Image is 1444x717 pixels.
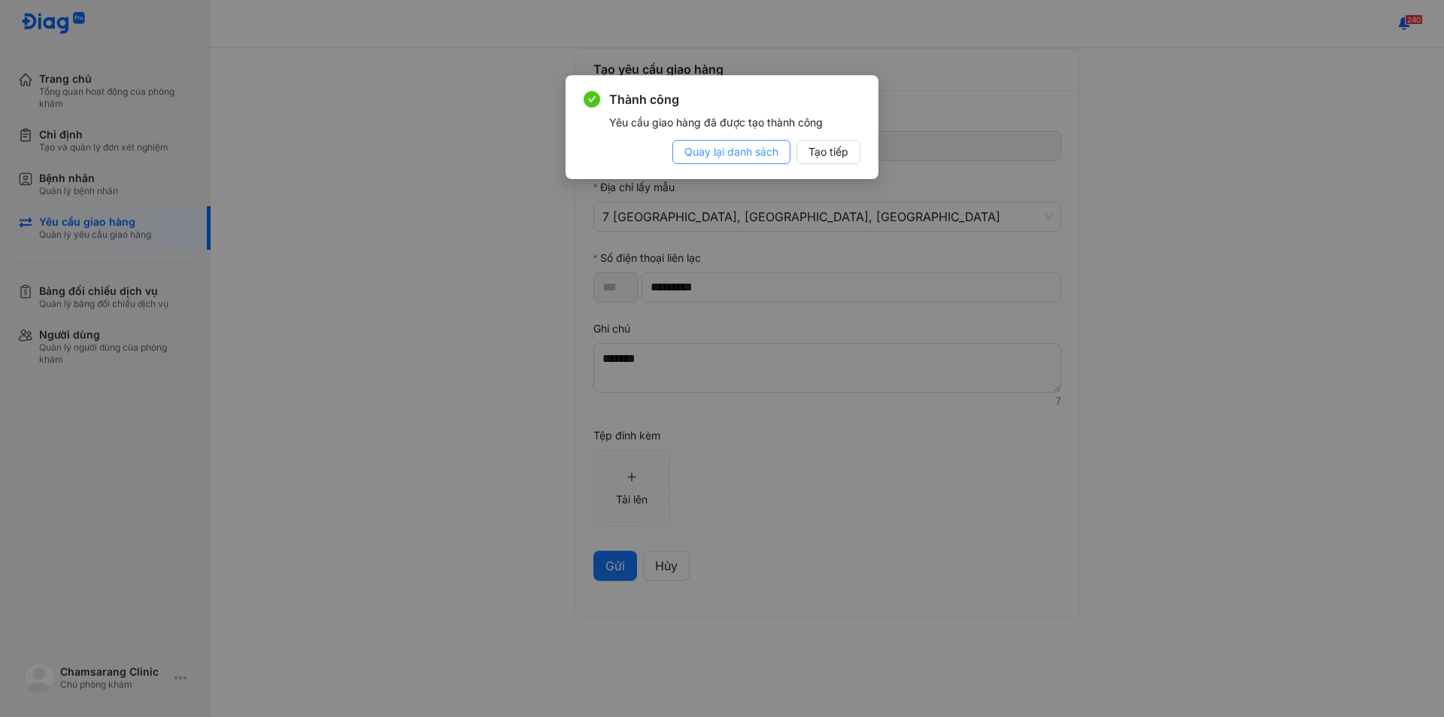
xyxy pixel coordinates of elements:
[684,144,778,160] span: Quay lại danh sách
[609,114,860,131] div: Yêu cầu giao hàng đã được tạo thành công
[796,140,860,164] button: Tạo tiếp
[584,91,600,108] span: check-circle
[609,90,860,108] span: Thành công
[808,144,848,160] span: Tạo tiếp
[672,140,790,164] button: Quay lại danh sách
